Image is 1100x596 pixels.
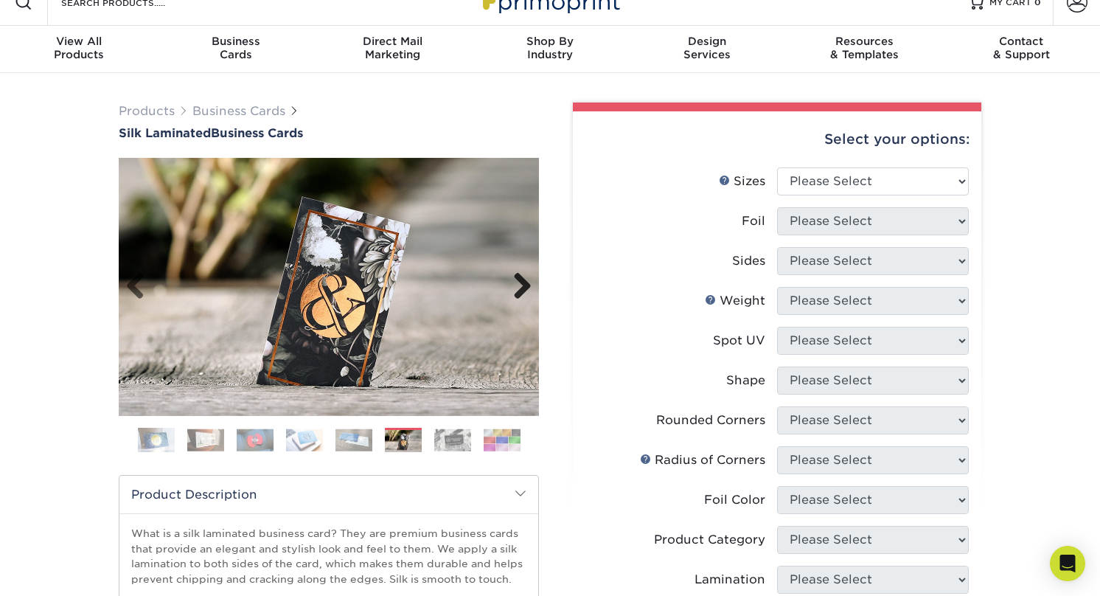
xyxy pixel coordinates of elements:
div: Open Intercom Messenger [1050,546,1085,581]
a: BusinessCards [157,26,314,73]
span: Direct Mail [314,35,471,48]
a: Silk LaminatedBusiness Cards [119,126,539,140]
div: & Support [943,35,1100,61]
img: Business Cards 06 [385,430,422,453]
a: Products [119,104,175,118]
div: Spot UV [713,332,765,350]
div: Services [629,35,786,61]
span: Business [157,35,314,48]
div: Sides [732,252,765,270]
img: Business Cards 02 [187,429,224,451]
div: Cards [157,35,314,61]
div: Radius of Corners [640,451,765,469]
span: Shop By [471,35,628,48]
div: Sizes [719,173,765,190]
a: Direct MailMarketing [314,26,471,73]
span: Silk Laminated [119,126,211,140]
div: Lamination [695,571,765,589]
div: Marketing [314,35,471,61]
div: Weight [705,292,765,310]
span: Design [629,35,786,48]
img: Business Cards 08 [484,429,521,451]
img: Business Cards 03 [237,429,274,451]
a: Business Cards [192,104,285,118]
img: Business Cards 07 [434,429,471,451]
div: Select your options: [585,111,970,167]
div: Industry [471,35,628,61]
span: Resources [786,35,943,48]
iframe: Google Customer Reviews [4,551,125,591]
img: Business Cards 05 [335,429,372,451]
img: Business Cards 01 [138,422,175,459]
img: Silk Laminated 06 [119,158,539,416]
div: Rounded Corners [656,412,765,429]
span: Contact [943,35,1100,48]
div: Foil [742,212,765,230]
div: Shape [726,372,765,389]
h1: Business Cards [119,126,539,140]
img: Business Cards 04 [286,429,323,451]
div: & Templates [786,35,943,61]
h2: Product Description [119,476,538,513]
div: Foil Color [704,491,765,509]
a: Resources& Templates [786,26,943,73]
a: DesignServices [629,26,786,73]
a: Contact& Support [943,26,1100,73]
div: Product Category [654,531,765,549]
a: Shop ByIndustry [471,26,628,73]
